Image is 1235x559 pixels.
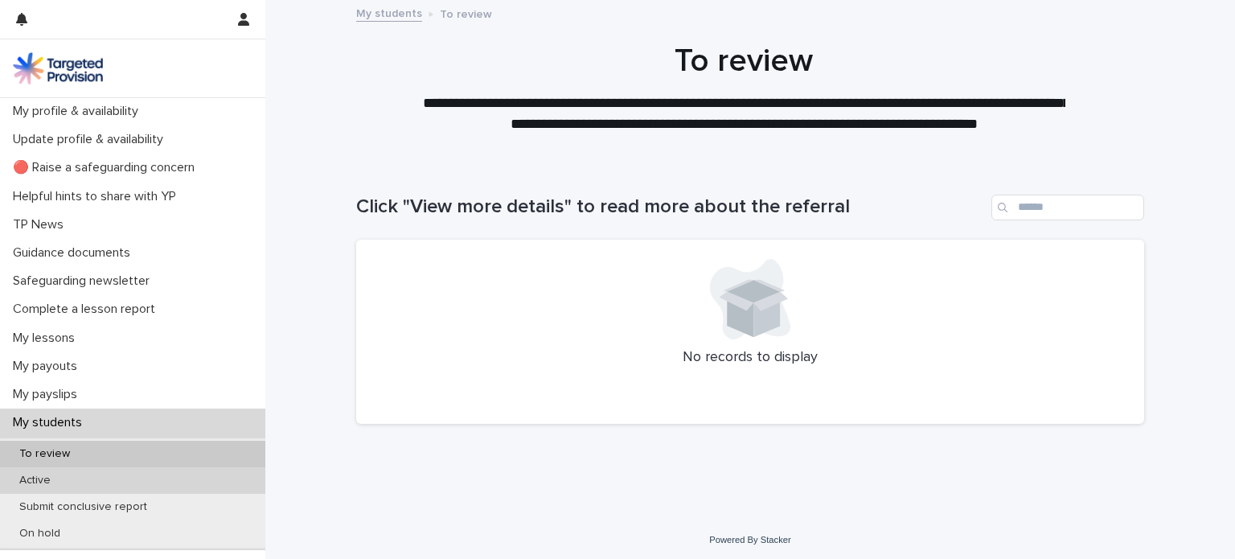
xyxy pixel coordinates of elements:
[13,52,103,84] img: M5nRWzHhSzIhMunXDL62
[6,132,176,147] p: Update profile & availability
[6,474,64,487] p: Active
[6,415,95,430] p: My students
[375,349,1125,367] p: No records to display
[6,245,143,261] p: Guidance documents
[356,195,985,219] h1: Click "View more details" to read more about the referral
[6,160,207,175] p: 🔴 Raise a safeguarding concern
[6,104,151,119] p: My profile & availability
[6,359,90,374] p: My payouts
[991,195,1144,220] input: Search
[6,387,90,402] p: My payslips
[6,273,162,289] p: Safeguarding newsletter
[356,3,422,22] a: My students
[6,217,76,232] p: TP News
[6,302,168,317] p: Complete a lesson report
[440,4,492,22] p: To review
[6,500,160,514] p: Submit conclusive report
[350,42,1138,80] h1: To review
[6,447,83,461] p: To review
[6,331,88,346] p: My lessons
[709,535,790,545] a: Powered By Stacker
[6,527,73,541] p: On hold
[6,189,189,204] p: Helpful hints to share with YP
